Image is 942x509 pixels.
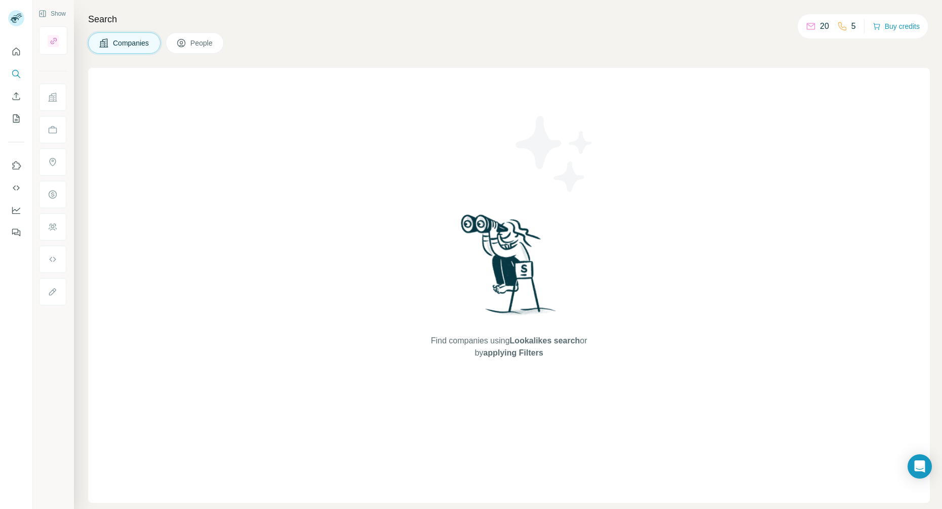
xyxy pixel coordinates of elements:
[509,108,600,200] img: Surfe Illustration - Stars
[88,12,930,26] h4: Search
[509,336,580,345] span: Lookalikes search
[8,179,24,197] button: Use Surfe API
[873,19,920,33] button: Buy credits
[8,156,24,175] button: Use Surfe on LinkedIn
[456,212,562,325] img: Surfe Illustration - Woman searching with binoculars
[483,348,543,357] span: applying Filters
[8,43,24,61] button: Quick start
[8,87,24,105] button: Enrich CSV
[113,38,150,48] span: Companies
[31,6,73,21] button: Show
[190,38,214,48] span: People
[908,454,932,479] div: Open Intercom Messenger
[428,335,590,359] span: Find companies using or by
[8,109,24,128] button: My lists
[8,201,24,219] button: Dashboard
[820,20,829,32] p: 20
[851,20,856,32] p: 5
[8,65,24,83] button: Search
[8,223,24,242] button: Feedback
